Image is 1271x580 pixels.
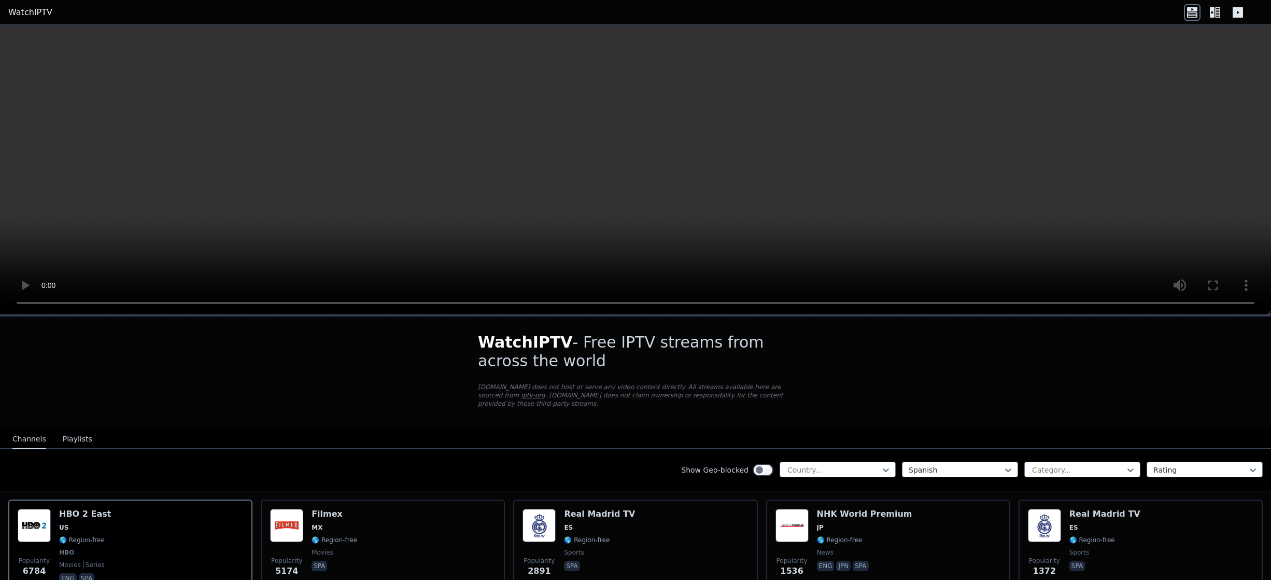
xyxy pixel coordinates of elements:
[817,536,863,544] span: 🌎 Region-free
[12,430,46,449] button: Channels
[817,548,834,557] span: news
[271,557,302,565] span: Popularity
[817,561,835,571] p: eng
[23,565,46,577] span: 6784
[59,509,111,519] h6: HBO 2 East
[775,509,809,542] img: NHK World Premium
[312,561,327,571] p: spa
[521,392,545,399] a: iptv-org
[1069,509,1140,519] h6: Real Madrid TV
[59,548,74,557] span: HBO
[83,561,105,569] span: series
[8,6,52,19] a: WatchIPTV
[59,523,68,532] span: US
[59,536,105,544] span: 🌎 Region-free
[312,509,357,519] h6: Filmex
[1069,561,1085,571] p: spa
[478,333,573,351] span: WatchIPTV
[312,523,322,532] span: MX
[564,536,610,544] span: 🌎 Region-free
[1028,509,1061,542] img: Real Madrid TV
[1033,565,1056,577] span: 1372
[524,557,555,565] span: Popularity
[270,509,303,542] img: Filmex
[817,523,824,532] span: JP
[1029,557,1060,565] span: Popularity
[312,536,357,544] span: 🌎 Region-free
[853,561,868,571] p: spa
[817,509,912,519] h6: NHK World Premium
[478,383,793,408] p: [DOMAIN_NAME] does not host or serve any video content directly. All streams available here are s...
[18,509,51,542] img: HBO 2 East
[478,333,793,370] h1: - Free IPTV streams from across the world
[564,523,573,532] span: ES
[1069,523,1078,532] span: ES
[564,509,635,519] h6: Real Madrid TV
[312,548,333,557] span: movies
[780,565,803,577] span: 1536
[564,561,580,571] p: spa
[836,561,851,571] p: jpn
[275,565,299,577] span: 5174
[1069,548,1089,557] span: sports
[522,509,556,542] img: Real Madrid TV
[564,548,584,557] span: sports
[19,557,50,565] span: Popularity
[59,561,81,569] span: movies
[528,565,551,577] span: 2891
[681,465,749,475] label: Show Geo-blocked
[776,557,808,565] span: Popularity
[63,430,92,449] button: Playlists
[1069,536,1115,544] span: 🌎 Region-free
